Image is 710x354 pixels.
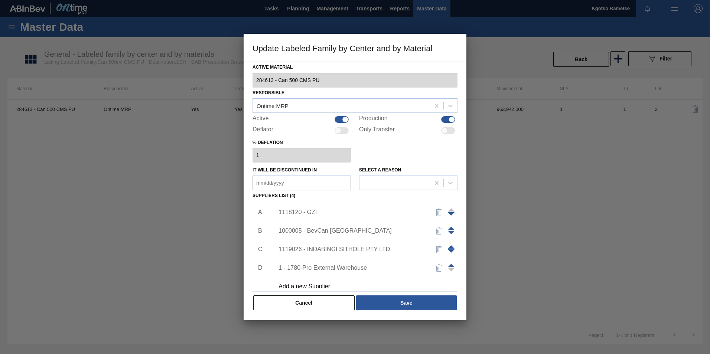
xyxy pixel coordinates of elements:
span: Move up [448,245,455,249]
input: mm/dd/yyyy [253,176,351,190]
li: B [253,222,264,240]
button: delete-icon [430,259,448,277]
img: delete-icon [434,226,443,235]
span: Move up [448,212,455,216]
button: delete-icon [430,203,448,221]
img: delete-icon [434,245,443,254]
label: Responsible [253,90,284,95]
label: Production [359,115,388,124]
div: Add a new Supplier [279,283,424,290]
label: Suppliers list (4) [253,193,295,198]
button: Save [356,295,457,310]
div: 1119026 - INDABINGI SITHOLE PTY LTD [279,246,424,253]
label: It will be discontinued in [253,167,317,173]
label: % deflation [253,137,351,148]
label: Active [253,115,269,124]
button: Cancel [253,295,355,310]
div: 1118120 - GZI [279,209,424,216]
button: delete-icon [430,222,448,240]
label: Select a reason [359,167,401,173]
div: 1000005 - BevCan [GEOGRAPHIC_DATA] [279,227,424,234]
img: delete-icon [434,263,443,272]
button: delete-icon [430,240,448,258]
label: Only Transfer [359,126,395,135]
span: Move up [448,231,455,234]
span: Move up [448,264,455,267]
label: Deflator [253,126,273,135]
h3: Update Labeled Family by Center and by Material [244,34,466,62]
label: Active Material [253,62,457,73]
li: C [253,240,264,259]
li: A [253,203,264,222]
div: Ontime MRP [257,102,289,109]
span: Move up [448,227,455,230]
span: Move up [448,249,455,253]
img: delete-icon [434,208,443,217]
div: 1 - 1780-Pro External Warehouse [279,265,424,271]
li: D [253,259,264,277]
